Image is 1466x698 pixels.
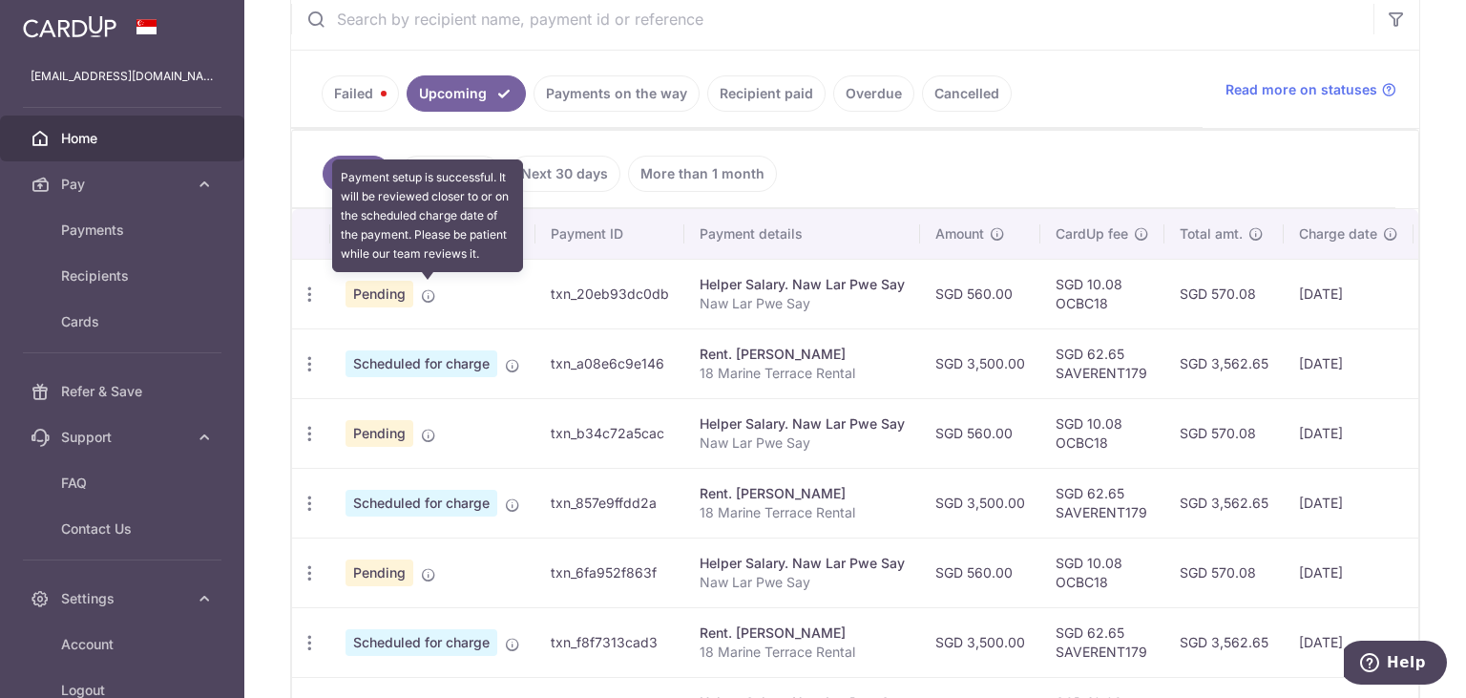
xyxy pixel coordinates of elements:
[1164,538,1284,607] td: SGD 570.08
[1040,468,1164,538] td: SGD 62.65 SAVERENT179
[1164,398,1284,468] td: SGD 570.08
[700,414,905,434] div: Helper Salary. Naw Lar Pwe Say
[920,328,1040,398] td: SGD 3,500.00
[700,643,905,662] p: 18 Marine Terrace Rental
[700,573,905,592] p: Naw Lar Pwe Say
[1284,328,1414,398] td: [DATE]
[1344,641,1447,688] iframe: Opens a widget where you can find more information
[920,468,1040,538] td: SGD 3,500.00
[1284,398,1414,468] td: [DATE]
[322,75,399,112] a: Failed
[535,398,684,468] td: txn_b34c72a5cac
[61,175,187,194] span: Pay
[1284,607,1414,677] td: [DATE]
[535,328,684,398] td: txn_a08e6c9e146
[346,490,497,517] span: Scheduled for charge
[1299,224,1377,243] span: Charge date
[23,15,116,38] img: CardUp
[920,398,1040,468] td: SGD 560.00
[707,75,826,112] a: Recipient paid
[1164,607,1284,677] td: SGD 3,562.65
[1164,328,1284,398] td: SGD 3,562.65
[346,560,413,586] span: Pending
[1225,80,1377,99] span: Read more on statuses
[346,629,497,656] span: Scheduled for charge
[61,635,187,654] span: Account
[61,428,187,447] span: Support
[61,221,187,240] span: Payments
[1284,259,1414,328] td: [DATE]
[61,519,187,539] span: Contact Us
[1056,224,1128,243] span: CardUp fee
[346,281,413,307] span: Pending
[535,259,684,328] td: txn_20eb93dc0db
[61,129,187,148] span: Home
[833,75,914,112] a: Overdue
[535,209,684,259] th: Payment ID
[700,294,905,313] p: Naw Lar Pwe Say
[346,350,497,377] span: Scheduled for charge
[1040,607,1164,677] td: SGD 62.65 SAVERENT179
[700,345,905,364] div: Rent. [PERSON_NAME]
[323,156,391,192] a: All
[935,224,984,243] span: Amount
[535,468,684,538] td: txn_857e9ffdd2a
[920,538,1040,607] td: SGD 560.00
[509,156,620,192] a: Next 30 days
[61,266,187,286] span: Recipients
[920,259,1040,328] td: SGD 560.00
[700,484,905,503] div: Rent. [PERSON_NAME]
[332,159,523,272] div: Payment setup is successful. It will be reviewed closer to or on the scheduled charge date of the...
[61,589,187,608] span: Settings
[700,364,905,383] p: 18 Marine Terrace Rental
[922,75,1012,112] a: Cancelled
[31,67,214,86] p: [EMAIL_ADDRESS][DOMAIN_NAME]
[684,209,920,259] th: Payment details
[535,607,684,677] td: txn_f8f7313cad3
[535,538,684,607] td: txn_6fa952f863f
[1180,224,1243,243] span: Total amt.
[1040,259,1164,328] td: SGD 10.08 OCBC18
[407,75,526,112] a: Upcoming
[346,420,413,447] span: Pending
[700,275,905,294] div: Helper Salary. Naw Lar Pwe Say
[628,156,777,192] a: More than 1 month
[61,382,187,401] span: Refer & Save
[700,624,905,643] div: Rent. [PERSON_NAME]
[1284,538,1414,607] td: [DATE]
[920,607,1040,677] td: SGD 3,500.00
[700,434,905,453] p: Naw Lar Pwe Say
[1225,80,1396,99] a: Read more on statuses
[700,554,905,573] div: Helper Salary. Naw Lar Pwe Say
[61,474,187,493] span: FAQ
[1164,259,1284,328] td: SGD 570.08
[61,312,187,331] span: Cards
[1040,328,1164,398] td: SGD 62.65 SAVERENT179
[1040,538,1164,607] td: SGD 10.08 OCBC18
[1040,398,1164,468] td: SGD 10.08 OCBC18
[700,503,905,522] p: 18 Marine Terrace Rental
[1284,468,1414,538] td: [DATE]
[534,75,700,112] a: Payments on the way
[1164,468,1284,538] td: SGD 3,562.65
